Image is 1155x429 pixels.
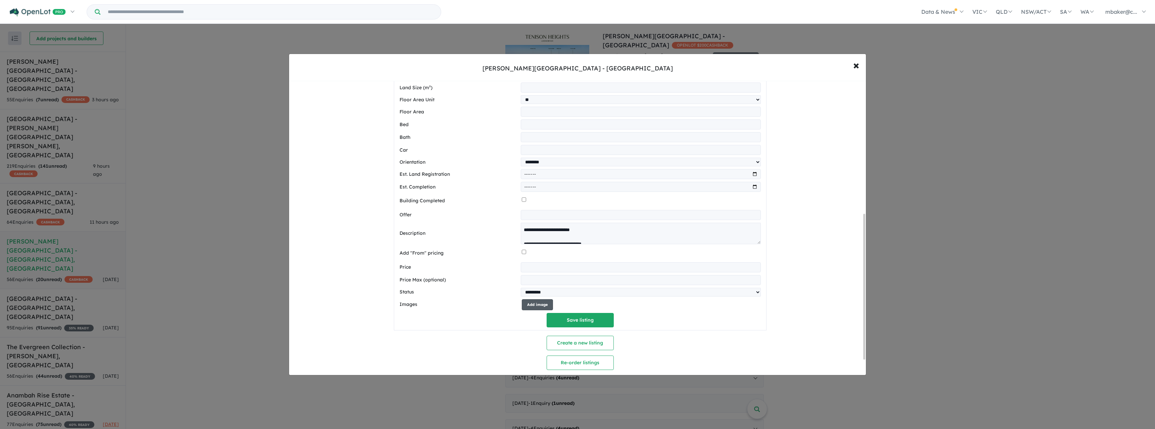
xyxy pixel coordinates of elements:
label: Offer [400,211,518,219]
label: Est. Land Registration [400,170,518,178]
label: Description [400,229,518,237]
label: Floor Area Unit [400,96,518,104]
button: Set-up listing feed [487,373,673,387]
span: mbaker@c... [1105,8,1137,15]
label: Bed [400,121,518,129]
label: Images [400,301,519,309]
span: × [853,58,859,72]
label: Land Size (m²) [400,84,518,92]
button: Create a new listing [547,336,614,350]
label: Est. Completion [400,183,518,191]
label: Orientation [400,158,518,166]
button: Add image [522,299,553,310]
label: Add "From" pricing [400,249,519,257]
label: Price Max (optional) [400,276,518,284]
label: Bath [400,133,518,142]
label: Building Completed [400,197,519,205]
label: Car [400,146,518,154]
button: Save listing [547,313,614,327]
input: Try estate name, suburb, builder or developer [102,5,440,19]
label: Price [400,263,518,271]
label: Floor Area [400,108,518,116]
button: Re-order listings [547,356,614,370]
img: Openlot PRO Logo White [10,8,66,16]
label: Status [400,288,518,296]
div: [PERSON_NAME][GEOGRAPHIC_DATA] - [GEOGRAPHIC_DATA] [482,64,673,73]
